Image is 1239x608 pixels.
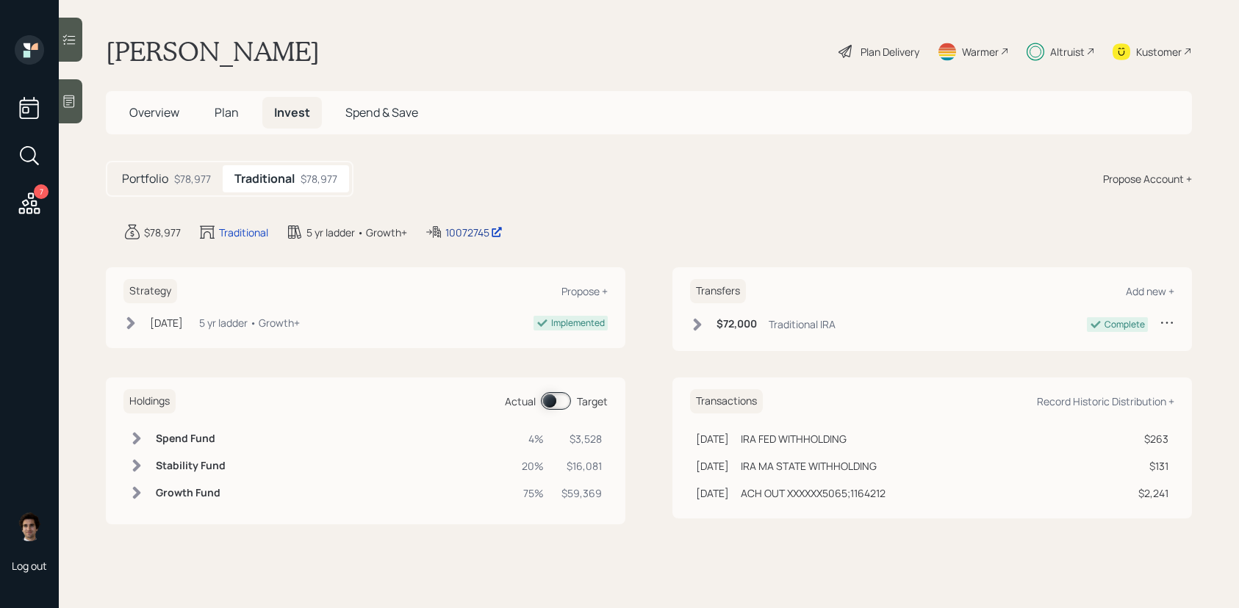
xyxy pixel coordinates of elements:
[445,225,503,240] div: 10072745
[561,485,602,501] div: $59,369
[769,316,836,332] div: Traditional IRA
[505,394,536,409] div: Actual
[156,460,226,472] h6: Stability Fund
[690,279,746,303] h6: Transfers
[156,433,226,445] h6: Spend Fund
[12,559,47,573] div: Log out
[741,485,886,501] div: ACH OUT XXXXXX5065;1164212
[717,318,757,330] h6: $72,000
[1037,394,1174,408] div: Record Historic Distribution +
[522,431,544,446] div: 4%
[741,431,847,446] div: IRA FED WITHHOLDING
[144,225,181,240] div: $78,977
[1050,44,1085,59] div: Altruist
[690,389,763,413] h6: Transactions
[345,104,418,120] span: Spend & Save
[861,44,919,59] div: Plan Delivery
[234,172,295,186] h5: Traditional
[1126,284,1174,298] div: Add new +
[215,104,239,120] span: Plan
[522,458,544,474] div: 20%
[306,225,407,240] div: 5 yr ladder • Growth+
[551,316,605,330] div: Implemented
[696,431,729,446] div: [DATE]
[1138,431,1168,446] div: $263
[156,487,226,499] h6: Growth Fund
[15,512,44,541] img: harrison-schaefer-headshot-2.png
[174,171,211,187] div: $78,977
[1136,44,1182,59] div: Kustomer
[1105,318,1145,331] div: Complete
[122,172,168,186] h5: Portfolio
[561,458,602,474] div: $16,081
[741,458,877,474] div: IRA MA STATE WITHHOLDING
[561,284,608,298] div: Propose +
[301,171,337,187] div: $78,977
[522,485,544,501] div: 75%
[1138,485,1168,501] div: $2,241
[577,394,608,409] div: Target
[199,315,300,330] div: 5 yr ladder • Growth+
[561,431,602,446] div: $3,528
[219,225,268,240] div: Traditional
[1138,458,1168,474] div: $131
[696,458,729,474] div: [DATE]
[123,389,176,413] h6: Holdings
[123,279,177,303] h6: Strategy
[129,104,179,120] span: Overview
[274,104,310,120] span: Invest
[106,35,320,68] h1: [PERSON_NAME]
[962,44,999,59] div: Warmer
[696,485,729,501] div: [DATE]
[1103,171,1192,187] div: Propose Account +
[34,184,49,199] div: 7
[150,315,183,330] div: [DATE]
